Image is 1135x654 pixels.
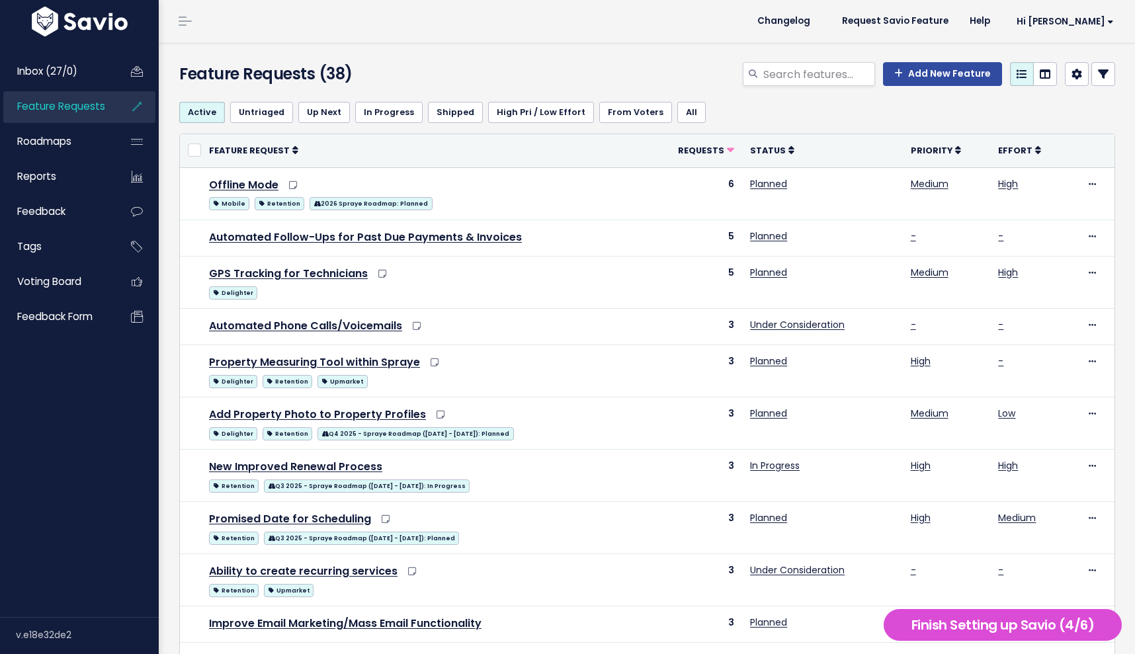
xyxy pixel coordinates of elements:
a: - [998,563,1003,577]
h4: Feature Requests (38) [179,62,478,86]
a: Retention [255,194,304,211]
a: Status [750,143,794,157]
span: Q4 2025 - Spraye Roadmap ([DATE] - [DATE]): Planned [317,427,513,440]
a: Retention [263,425,312,441]
span: Delighter [209,286,257,300]
a: Improve Email Marketing/Mass Email Functionality [209,616,482,631]
a: Delighter [209,372,257,389]
span: Retention [209,532,259,545]
a: Low [998,407,1015,420]
a: Q3 2025 - Spraye Roadmap ([DATE] - [DATE]): Planned [264,529,459,546]
span: Reports [17,169,56,183]
a: Inbox (27/0) [3,56,110,87]
span: Mobile [209,197,249,210]
span: Retention [209,479,259,493]
a: Planned [750,511,787,524]
a: Priority [911,143,961,157]
a: Effort [998,143,1041,157]
td: 3 [650,501,742,553]
a: Q3 2025 - Spraye Roadmap ([DATE] - [DATE]): In Progress [264,477,470,493]
a: Offline Mode [209,177,278,192]
img: logo-white.9d6f32f41409.svg [28,7,131,36]
span: Roadmaps [17,134,71,148]
a: Automated Follow-Ups for Past Due Payments & Invoices [209,229,522,245]
a: Ability to create recurring services [209,563,398,579]
a: Medium [911,407,948,420]
td: 5 [650,256,742,308]
td: 3 [650,449,742,501]
span: Delighter [209,427,257,440]
a: - [998,318,1003,331]
ul: Filter feature requests [179,102,1115,123]
a: Planned [750,229,787,243]
a: Retention [209,529,259,546]
a: Automated Phone Calls/Voicemails [209,318,402,333]
td: 3 [650,397,742,449]
a: Roadmaps [3,126,110,157]
h5: Finish Setting up Savio (4/6) [890,615,1116,635]
a: High [998,177,1018,190]
a: Request Savio Feature [831,11,959,31]
a: Medium [998,511,1036,524]
span: Q3 2025 - Spraye Roadmap ([DATE] - [DATE]): Planned [264,532,459,545]
a: Feature Requests [3,91,110,122]
a: Add New Feature [883,62,1002,86]
a: - [998,229,1003,243]
span: Feedback form [17,309,93,323]
a: Shipped [428,102,483,123]
a: High [911,511,931,524]
a: Active [179,102,225,123]
span: Retention [263,375,312,388]
a: Retention [263,372,312,389]
td: 6 [650,167,742,220]
a: Property Measuring Tool within Spraye [209,354,420,370]
a: Reports [3,161,110,192]
span: Upmarket [317,375,367,388]
a: Upmarket [317,372,367,389]
td: 3 [650,606,742,642]
span: Retention [255,197,304,210]
a: 2026 Spraye Roadmap: Planned [310,194,432,211]
a: From Voters [599,102,672,123]
a: Hi [PERSON_NAME] [1001,11,1124,32]
a: Medium [911,266,948,279]
span: Inbox (27/0) [17,64,77,78]
a: Up Next [298,102,350,123]
a: New Improved Renewal Process [209,459,382,474]
a: Feature Request [209,143,298,157]
a: In Progress [750,459,800,472]
span: Tags [17,239,42,253]
a: Under Consideration [750,318,845,331]
td: 3 [650,308,742,345]
a: Promised Date for Scheduling [209,511,371,526]
a: Upmarket [264,581,314,598]
span: 2026 Spraye Roadmap: Planned [310,197,432,210]
span: Priority [911,145,952,156]
a: Untriaged [230,102,293,123]
a: High [998,459,1018,472]
a: - [911,229,916,243]
span: Hi [PERSON_NAME] [1017,17,1114,26]
span: Retention [263,427,312,440]
span: Feedback [17,204,65,218]
a: Planned [750,616,787,629]
a: High [911,354,931,368]
a: Planned [750,177,787,190]
a: Help [959,11,1001,31]
span: Retention [209,584,259,597]
a: - [998,354,1003,368]
a: GPS Tracking for Technicians [209,266,368,281]
a: Planned [750,354,787,368]
span: Status [750,145,786,156]
a: Tags [3,231,110,262]
a: Feedback form [3,302,110,332]
a: Feedback [3,196,110,227]
span: Voting Board [17,274,81,288]
span: Requests [678,145,724,156]
td: 5 [650,220,742,256]
a: High [998,266,1018,279]
a: Planned [750,407,787,420]
a: Planned [750,266,787,279]
a: Delighter [209,425,257,441]
span: Delighter [209,375,257,388]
